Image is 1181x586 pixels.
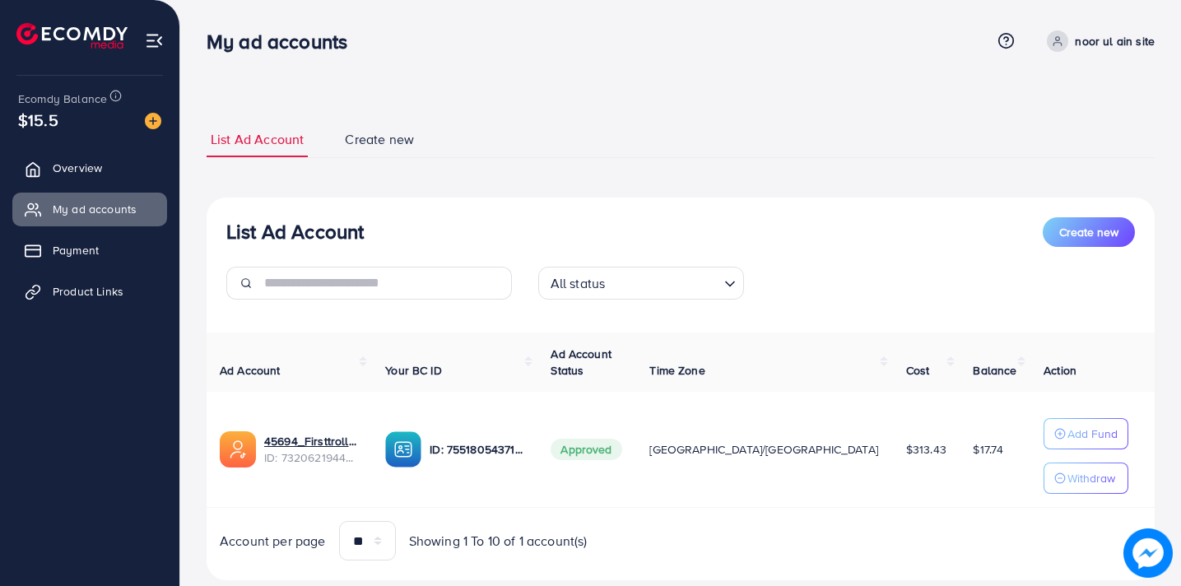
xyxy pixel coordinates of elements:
span: Ad Account Status [551,346,611,379]
h3: List Ad Account [226,220,364,244]
span: Time Zone [649,362,704,379]
a: My ad accounts [12,193,167,226]
a: Payment [12,234,167,267]
div: <span class='underline'>45694_Firsttrolly_1704465137831</span></br>7320621944758534145 [264,433,359,467]
span: Your BC ID [385,362,442,379]
span: Ad Account [220,362,281,379]
input: Search for option [610,268,717,295]
a: 45694_Firsttrolly_1704465137831 [264,433,359,449]
span: Product Links [53,283,123,300]
span: Create new [345,130,414,149]
a: Product Links [12,275,167,308]
p: Withdraw [1067,468,1115,488]
button: Add Fund [1044,418,1128,449]
img: logo [16,23,128,49]
span: Cost [906,362,930,379]
span: My ad accounts [53,201,137,217]
span: Showing 1 To 10 of 1 account(s) [409,532,588,551]
p: noor ul ain site [1075,31,1155,51]
span: Payment [53,242,99,258]
a: noor ul ain site [1040,30,1155,52]
span: $17.74 [973,441,1003,458]
span: Create new [1059,224,1118,240]
span: Ecomdy Balance [18,91,107,107]
div: Search for option [538,267,744,300]
span: Action [1044,362,1076,379]
span: Account per page [220,532,326,551]
img: ic-ba-acc.ded83a64.svg [385,431,421,467]
span: ID: 7320621944758534145 [264,449,359,466]
button: Create new [1043,217,1135,247]
span: All status [547,272,609,295]
span: Approved [551,439,621,460]
img: image [1123,528,1173,578]
span: $313.43 [906,441,946,458]
span: Overview [53,160,102,176]
p: ID: 7551805437130473490 [430,439,524,459]
button: Withdraw [1044,463,1128,494]
p: Add Fund [1067,424,1118,444]
a: Overview [12,151,167,184]
img: menu [145,31,164,50]
img: ic-ads-acc.e4c84228.svg [220,431,256,467]
img: image [145,113,161,129]
h3: My ad accounts [207,30,360,53]
span: $15.5 [18,108,58,132]
span: List Ad Account [211,130,304,149]
span: Balance [973,362,1016,379]
span: [GEOGRAPHIC_DATA]/[GEOGRAPHIC_DATA] [649,441,878,458]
